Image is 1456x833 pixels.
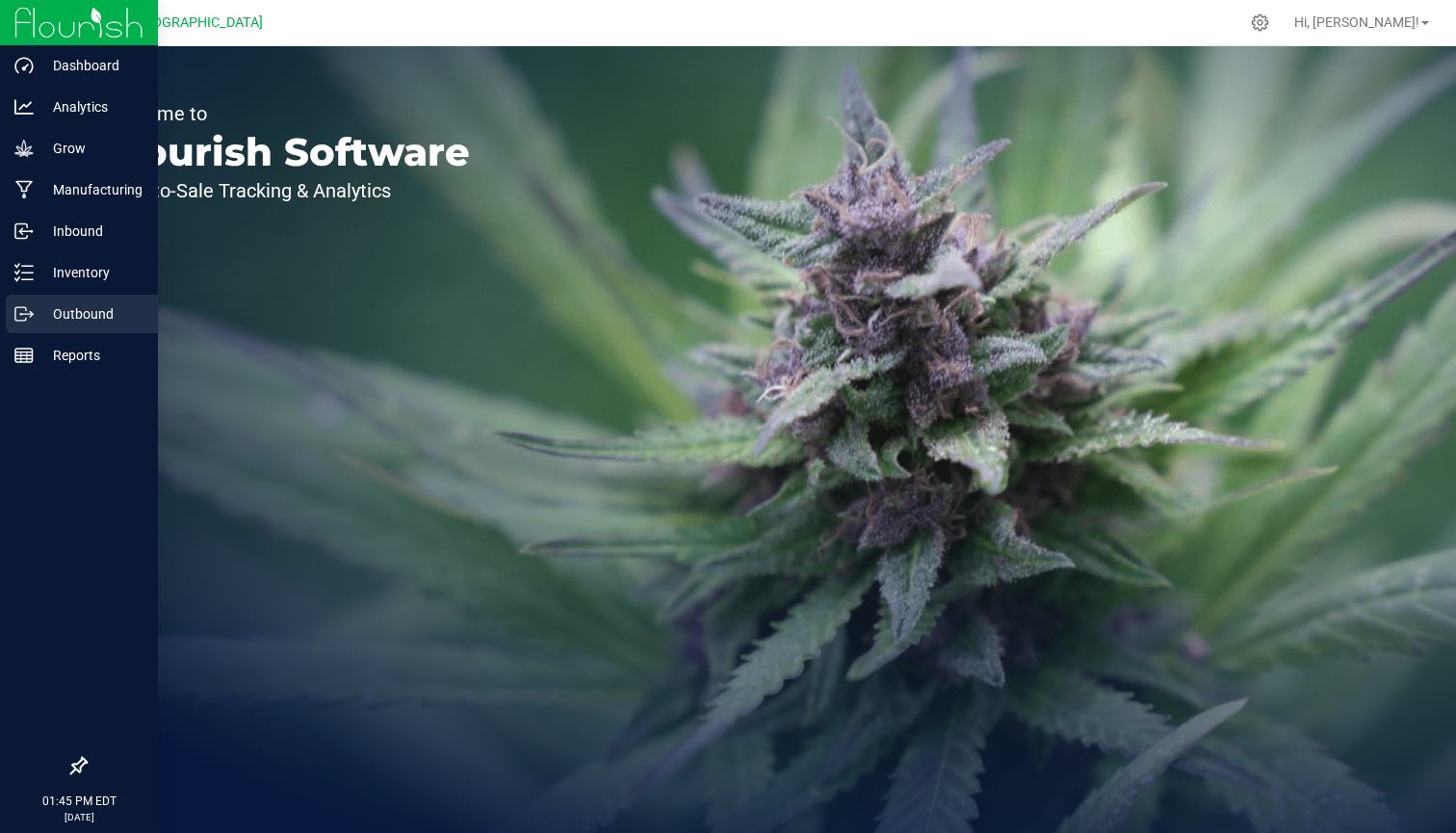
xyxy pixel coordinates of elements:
[34,137,149,160] p: Grow
[104,133,470,171] p: Flourish Software
[1248,13,1272,32] div: Manage settings
[34,344,149,367] p: Reports
[104,181,470,200] p: Seed-to-Sale Tracking & Analytics
[14,304,34,324] inline-svg: Outbound
[14,263,34,282] inline-svg: Inventory
[34,220,149,243] p: Inbound
[14,139,34,158] inline-svg: Grow
[14,346,34,365] inline-svg: Reports
[34,54,149,77] p: Dashboard
[34,261,149,284] p: Inventory
[14,97,34,117] inline-svg: Analytics
[9,793,149,810] p: 01:45 PM EDT
[9,810,149,824] p: [DATE]
[104,104,470,123] p: Welcome to
[1294,14,1419,30] span: Hi, [PERSON_NAME]!
[14,56,34,75] inline-svg: Dashboard
[34,178,149,201] p: Manufacturing
[34,95,149,118] p: Analytics
[131,14,263,31] span: [GEOGRAPHIC_DATA]
[34,302,149,325] p: Outbound
[14,221,34,241] inline-svg: Inbound
[14,180,34,199] inline-svg: Manufacturing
